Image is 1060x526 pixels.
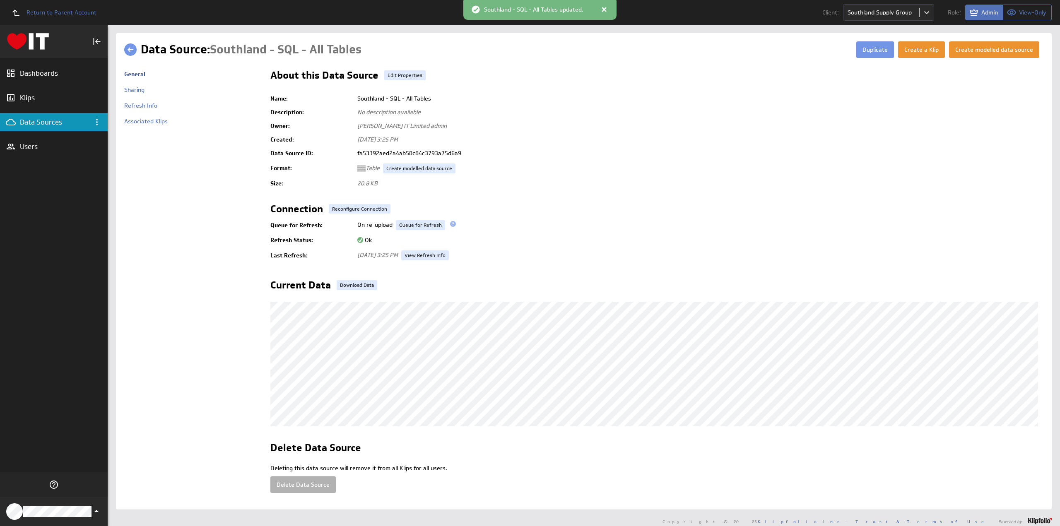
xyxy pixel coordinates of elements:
button: Create modelled data source [949,41,1039,58]
a: General [124,70,145,78]
span: No description available [357,108,421,116]
td: fa53392aed2a4ab58c84c3793a75d6a9 [353,147,1043,160]
h2: Connection [270,204,323,217]
div: Collapse [90,34,104,48]
span: Client: [822,10,839,15]
a: Queue for Refresh [396,220,445,230]
a: Associated Klips [124,118,168,125]
a: Klipfolio Inc. [758,519,847,524]
button: View as Admin [965,5,1003,20]
td: Created: [270,133,353,147]
span: Table [357,164,380,172]
p: Deleting this data source will remove it from all Klips for all users. [270,464,1043,473]
a: Download Data [337,280,377,290]
div: Data Sources menu [90,115,104,129]
div: Dashboards [20,69,88,78]
td: Description: [270,106,353,119]
td: Last Refresh: [270,247,353,264]
span: Copyright © 2025 [662,519,847,524]
span: Powered by [998,519,1022,524]
td: Queue for Refresh: [270,217,353,233]
h2: Current Data [270,280,331,293]
div: Southland Supply Group [848,10,912,15]
div: Data Sources [20,118,88,127]
button: View as View-Only [1003,5,1052,20]
img: Klipfolio logo [7,33,49,50]
a: Return to Parent Account [7,3,96,22]
a: Edit Properties [384,70,426,80]
span: Role: [948,10,961,15]
td: Name: [270,92,353,106]
div: Users [20,142,88,151]
td: Format: [270,160,353,177]
td: Data Source ID: [270,147,353,160]
span: View-Only [1019,9,1046,16]
div: Help [47,478,61,492]
span: [DATE] 3:25 PM [357,136,398,143]
img: logo-footer.png [1028,518,1052,524]
td: Refresh Status: [270,233,353,247]
button: Duplicate [856,41,894,58]
span: [PERSON_NAME] IT Limited admin [357,122,447,130]
td: Size: [270,177,353,190]
button: Create a Klip [898,41,945,58]
span: Southland - SQL - All Tables [210,42,361,57]
span: Admin [981,9,998,16]
a: Refresh Info [124,102,157,109]
td: Owner: [270,119,353,133]
span: Southland - SQL - All Tables updated. [484,7,583,14]
td: Southland - SQL - All Tables [353,92,1043,106]
button: Delete Data Source [270,476,336,493]
div: Go to Dashboards [7,33,49,50]
a: Reconfigure Connection [329,204,390,214]
h2: Delete Data Source [270,443,361,456]
a: View Refresh Info [401,250,449,260]
div: Klips [20,93,88,102]
span: Return to Parent Account [26,10,96,15]
h2: About this Data Source [270,70,378,84]
span: 20.8 KB [357,180,378,187]
span: On re-upload [357,221,393,228]
a: Sharing [124,86,145,94]
span: Ok [357,236,372,244]
img: ds-format-grid.svg [357,164,366,173]
a: Trust & Terms of Use [855,519,990,524]
h1: Data Source: [141,41,361,58]
a: Create modelled data source [383,163,455,173]
span: [DATE] 3:25 PM [357,251,398,259]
